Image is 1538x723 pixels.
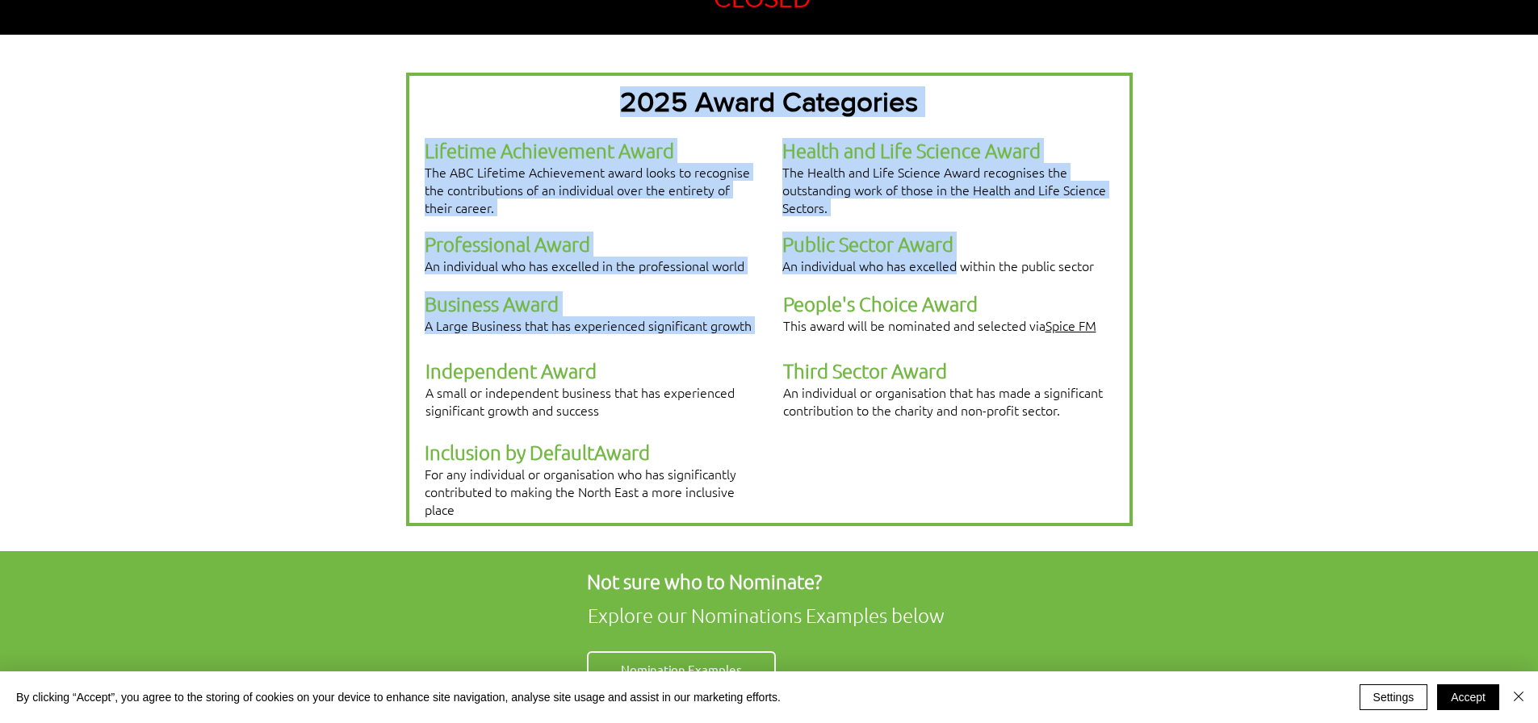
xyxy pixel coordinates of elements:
[587,651,776,687] a: Nomination Examples
[783,291,978,316] span: People's Choice Award
[425,232,590,256] span: Professional Award
[783,316,1096,334] span: This award will be nominated and selected via
[425,465,736,518] span: For any individual or organisation who has significantly contributed to making the North East a m...
[782,163,1106,216] span: The Health and Life Science Award recognises the outstanding work of those in the Health and Life...
[621,661,742,678] span: Nomination Examples
[425,257,744,274] span: An individual who has excelled in the professional world
[543,440,594,464] span: efault
[782,257,1094,274] span: An individual who has excelled within the public sector
[620,86,918,117] span: 2025 Award Categories
[782,138,1041,162] span: Health and Life Science Award
[425,383,735,419] span: A small or independent business that has experienced significant growth and success
[1046,316,1096,334] a: Spice FM
[587,569,822,593] span: Not sure who to Nominate?
[425,163,750,216] span: The ABC Lifetime Achievement award looks to recognise the contributions of an individual over the...
[425,138,674,162] span: Lifetime Achievement Award
[588,603,945,627] span: Explore our Nominations Examples below
[425,440,543,464] span: Inclusion by D
[16,690,781,704] span: By clicking “Accept”, you agree to the storing of cookies on your device to enhance site navigati...
[425,316,752,334] span: A Large Business that has experienced significant growth
[425,291,559,316] span: Business Award
[1360,684,1428,710] button: Settings
[1509,687,1528,706] img: Close
[594,440,650,464] span: Award
[425,358,597,382] span: Independent Award
[1437,684,1499,710] button: Accept
[783,383,1103,419] span: An individual or organisation that has made a significant contribution to the charity and non-pro...
[782,232,953,256] span: Public Sector Award
[1509,684,1528,710] button: Close
[783,358,947,382] span: Third Sector Award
